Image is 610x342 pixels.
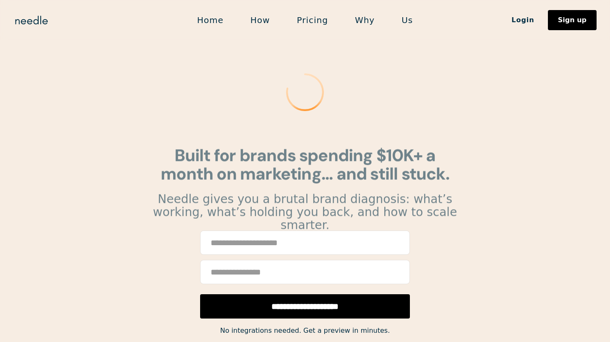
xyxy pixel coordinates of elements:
a: Pricing [283,11,341,29]
p: Needle gives you a brutal brand diagnosis: what’s working, what’s holding you back, and how to sc... [152,193,458,231]
a: Us [388,11,426,29]
strong: Built for brands spending $10K+ a month on marketing... and still stuck. [161,144,449,184]
a: Sign up [548,10,597,30]
a: How [237,11,284,29]
a: Login [498,13,548,27]
div: Sign up [558,17,587,23]
div: No integrations needed. Get a preview in minutes. [152,325,458,337]
form: Email Form [200,231,410,319]
a: Why [341,11,388,29]
a: Home [184,11,237,29]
